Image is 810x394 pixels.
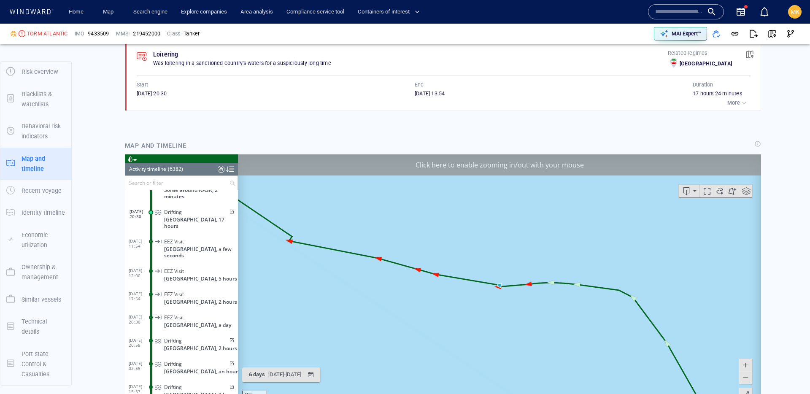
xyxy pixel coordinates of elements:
span: [GEOGRAPHIC_DATA], 2 hours [39,191,112,197]
a: Mapbox logo [116,249,153,259]
button: Create an AOI. [600,30,614,43]
div: Activity timeline [4,8,41,21]
button: 6 days[DATE]-[DATE] [117,213,195,228]
p: Was loitering in a sanctioned country’s waters for a suspiciously long time [153,59,668,67]
div: Toggle vessel historical path [588,30,600,43]
button: Identity timeline [0,202,71,224]
a: Ownership & management [0,268,71,276]
div: Tanker [184,30,200,38]
p: Identity timeline [22,208,65,218]
dl: [DATE] 17:42Drifting [4,247,113,270]
a: Economic utilization [0,235,71,243]
span: [DATE] 17:54 [4,137,26,147]
span: [DATE] 20:30 [4,160,26,170]
div: High risk [19,30,25,37]
a: Mapbox [524,254,548,260]
a: Explore companies [178,5,230,19]
div: Nadav D Compli defined risk: moderate risk [10,30,17,37]
button: Recent voyage [0,180,71,202]
button: Risk overview [0,61,71,83]
span: EEZ Visit [39,137,59,143]
p: [GEOGRAPHIC_DATA] [680,60,732,67]
span: Drifting [39,183,57,189]
button: Blacklists & watchlists [0,83,71,116]
p: Economic utilization [22,230,65,251]
p: Map and timeline [22,154,65,174]
button: MK [786,3,803,20]
p: MMSI [116,30,130,38]
p: Duration [693,81,713,89]
p: Risk overview [22,67,58,77]
button: Export vessel information [554,30,575,43]
span: [GEOGRAPHIC_DATA], a few seconds [39,92,113,104]
p: Recent voyage [22,186,62,196]
button: Ownership & management [0,256,71,289]
span: [GEOGRAPHIC_DATA], 2 hours [39,144,112,151]
button: Visual Link Analysis [781,24,800,43]
span: Drifting [39,253,57,259]
button: Home [62,5,89,19]
span: EEZ Visit [39,84,59,90]
button: Map and timeline [0,148,71,180]
span: Edit activity risk [103,184,110,189]
button: View on map [740,45,759,64]
a: Home [65,5,87,19]
span: [DATE] 20:58 [4,183,26,193]
button: Technical details [0,310,71,343]
p: Ownership & management [22,262,65,283]
span: 9433509 [88,30,109,38]
button: Export report [744,24,763,43]
div: Focus on vessel path [575,30,588,43]
span: [DATE] 11:54 [4,84,26,94]
dl: [DATE] 20:30Drifting[GEOGRAPHIC_DATA], 17 hours [4,49,113,78]
span: Drifting [39,206,57,213]
p: Blacklists & watchlists [22,89,65,110]
span: EEZ Visit [39,160,59,166]
span: Containers of interest [358,7,420,17]
dl: [DATE] 11:54EEZ Visit[GEOGRAPHIC_DATA], a few seconds [4,78,113,108]
button: View on map [763,24,781,43]
dl: [DATE] 12:00EEZ Visit[GEOGRAPHIC_DATA], 5 hours [4,108,113,131]
dl: [DATE] 02:55Drifting[GEOGRAPHIC_DATA], an hour [4,200,113,224]
a: Similar vessels [0,295,71,303]
p: Technical details [22,316,65,337]
p: Similar vessels [22,294,61,305]
button: Add to vessel list [707,24,726,43]
span: [DATE] 17:42 [4,253,26,263]
p: Port state Control & Casualties [22,349,65,380]
p: Related regimes [668,49,732,57]
a: Improve this map [592,254,634,260]
a: Recent voyage [0,186,71,194]
a: Compliance service tool [283,5,348,19]
a: Technical details [0,322,71,330]
span: [DATE] 02:55 [4,206,26,216]
div: TORM ATLANTIC [27,30,68,38]
span: 30NM around NASR, 2 minutes [39,32,113,45]
span: Edit activity risk [103,230,110,235]
button: Similar vessels [0,289,71,310]
div: (6382) [43,8,58,21]
div: Compliance Activities [93,8,100,21]
button: Map [96,5,123,19]
a: Area analysis [237,5,276,19]
dl: [DATE] 20:58Drifting[GEOGRAPHIC_DATA], 2 hours [4,177,113,200]
a: Map and timeline [0,159,71,167]
span: [GEOGRAPHIC_DATA], 17 hours [39,62,113,75]
a: Blacklists & watchlists [0,94,71,103]
span: Drifting [39,54,57,61]
div: 219452000 [133,30,160,38]
a: Search engine [130,5,171,19]
a: Behavioral risk indicators [0,127,71,135]
a: OpenStreetMap [549,254,590,260]
span: [GEOGRAPHIC_DATA], an hour [39,214,113,220]
a: Risk overview [0,67,71,76]
dl: [DATE] 15:57Drifting[GEOGRAPHIC_DATA], 2 hours [4,224,113,247]
p: IMO [75,30,85,38]
div: 17 hours 24 minutes [693,90,751,97]
p: Loitering [153,49,178,59]
p: Behavioral risk indicators [22,121,65,142]
div: 1km [117,236,142,245]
